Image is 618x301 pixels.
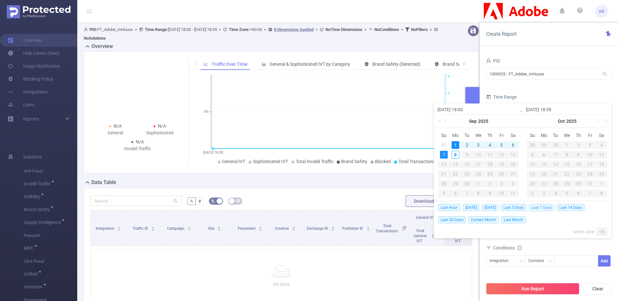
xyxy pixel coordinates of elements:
div: 25 [484,170,496,178]
td: September 9, 2025 [461,150,473,160]
span: Su [438,132,450,138]
td: September 28, 2025 [527,140,538,150]
div: 14 [438,160,450,168]
span: Brand Safety [341,159,367,164]
div: 11 [484,151,496,159]
span: Sa [507,132,519,138]
div: 20 [507,160,519,168]
td: October 25, 2025 [596,169,607,179]
td: October 10, 2025 [496,189,507,198]
td: November 1, 2025 [596,179,607,189]
span: Last 3 Days [501,204,526,211]
td: October 2, 2025 [484,179,496,189]
td: September 16, 2025 [461,160,473,169]
a: Help Center (New) [8,47,60,60]
div: 6 [450,189,461,197]
div: 23 [461,170,473,178]
td: October 27, 2025 [538,179,550,189]
div: 3 [584,141,596,149]
i: icon: bg-colors [211,199,215,203]
b: No Time Dimensions [325,27,362,32]
span: Traffic Over Time [212,62,248,67]
th: Sat [596,131,607,140]
tspan: [DATE] 18:00 [203,150,223,155]
th: Wed [473,131,484,140]
span: # [198,199,201,204]
th: Sun [527,131,538,140]
i: icon: down [548,259,552,264]
span: PID [486,58,500,63]
td: October 26, 2025 [527,179,538,189]
b: PID: [89,27,97,32]
td: October 9, 2025 [573,150,584,160]
div: 8 [561,151,573,159]
div: 12 [496,151,507,159]
td: October 1, 2025 [561,140,573,150]
td: October 5, 2025 [438,189,450,198]
div: 10 [473,151,484,159]
span: Th [484,132,496,138]
div: 16 [573,160,584,168]
div: 7 [440,151,448,159]
td: September 19, 2025 [496,160,507,169]
div: 15 [450,160,461,168]
span: Invalid Traffic [24,181,53,186]
span: Time Range [486,94,517,100]
div: 25 [596,170,607,178]
td: September 28, 2025 [438,179,450,189]
div: 7 [461,189,473,197]
th: Tue [550,131,561,140]
a: Integrations [8,85,48,98]
span: Reports [23,116,39,121]
span: Passport [24,229,77,242]
a: Next month (PageDown) [596,115,602,128]
i: Filter menu [400,210,409,246]
a: 2025 [477,115,489,128]
td: October 13, 2025 [538,160,550,169]
div: 2 [573,141,584,149]
span: Brand Safety (Blocked) [443,62,489,67]
td: September 21, 2025 [438,169,450,179]
td: September 5, 2025 [496,140,507,150]
span: Fr [584,132,596,138]
div: 30 [573,180,584,188]
div: 5 [561,189,573,197]
div: 6 [538,151,550,159]
span: Create Report [486,31,517,37]
td: October 2, 2025 [573,140,584,150]
td: September 30, 2025 [550,140,561,150]
b: No Filters [411,27,428,32]
div: 8 [596,189,607,197]
button: Add [598,255,611,267]
th: Sun [438,131,450,140]
a: Sep [468,115,477,128]
div: 11 [596,151,607,159]
div: 28 [438,180,450,188]
td: September 12, 2025 [496,150,507,160]
th: Wed [561,131,573,140]
div: 17 [473,160,484,168]
input: Start date [437,106,520,113]
div: General [93,130,138,136]
div: 10 [584,151,596,159]
td: November 4, 2025 [550,189,561,198]
td: August 31, 2025 [438,140,450,150]
div: 9 [461,151,473,159]
div: 4 [486,141,494,149]
td: October 11, 2025 [596,150,607,160]
div: 5 [438,189,450,197]
div: 27 [507,170,519,178]
td: November 3, 2025 [538,189,550,198]
span: Unified [24,272,40,276]
div: 29 [538,141,550,149]
span: N/A [136,139,144,144]
div: 26 [496,170,507,178]
div: 1 [561,141,573,149]
a: 2025 [566,115,577,128]
th: Mon [538,131,550,140]
div: 22 [561,170,573,178]
b: No Solutions [84,36,106,41]
div: 24 [473,170,484,178]
td: September 22, 2025 [450,169,461,179]
div: 1 [452,141,459,149]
